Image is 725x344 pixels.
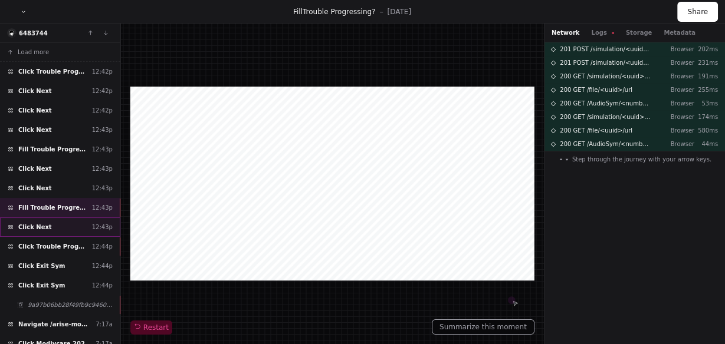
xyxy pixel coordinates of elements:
span: 201 POST /simulation/<uuid>/execution/<uuid>/click-attempt/<uuid> [560,58,652,67]
button: Network [552,28,580,37]
span: Click Trouble Progressing? [18,242,87,251]
p: Browser [661,58,694,67]
span: 200 GET /simulation/<uuid>/visual-content-item/<uuid>/audio-content-items-page [560,113,652,121]
div: 12:44p [92,281,113,290]
p: 174ms [694,113,718,121]
div: 12:43p [92,145,113,154]
span: Trouble Progressing? [303,8,375,16]
span: 200 GET /AudioSym/<number>/<number>/<number>/<uuid>.mp3 [560,140,652,148]
p: Browser [661,140,694,148]
span: Click Next [18,106,52,115]
button: Share [677,2,718,22]
span: Fill Trouble Progressing? [18,145,87,154]
span: Restart [134,323,169,332]
button: Restart [130,320,172,335]
span: 200 GET /AudioSym/<number>/<number>/<number>/<uuid>.mp3 [560,99,652,108]
div: 12:43p [92,203,113,212]
p: Browser [661,72,694,81]
img: 1.svg [8,29,16,37]
p: 255ms [694,85,718,94]
span: Click Next [18,87,52,95]
p: 202ms [694,45,718,54]
span: Click Exit Sym [18,262,65,270]
p: 53ms [694,99,718,108]
span: 200 GET /file/<uuid>/url [560,126,632,135]
span: 200 GET /simulation/<uuid>/visual-content-item/<uuid>/audio-content-items-page [560,72,652,81]
p: Browser [661,126,694,135]
span: Click Trouble Progressing? [18,67,87,76]
button: Logs [591,28,614,37]
p: Browser [661,45,694,54]
span: Click Next [18,184,52,193]
span: 9a97b06bb28f49fb9c9460e87a3a5a61 [28,300,113,309]
span: Fill [293,8,303,16]
button: Storage [626,28,652,37]
div: 12:42p [92,87,113,95]
span: Click Exit Sym [18,281,65,290]
button: Summarize this moment [432,319,534,335]
span: Click Next [18,223,52,231]
p: 580ms [694,126,718,135]
span: Step through the journey with your arrow keys. [572,155,711,164]
div: 12:43p [92,223,113,231]
span: Load more [18,48,49,57]
button: Metadata [664,28,696,37]
span: 200 GET /file/<uuid>/url [560,85,632,94]
div: 7:17a [96,320,113,329]
p: 191ms [694,72,718,81]
p: [DATE] [387,7,411,16]
span: Navigate /arise-modivcare [18,320,91,329]
div: 12:43p [92,164,113,173]
p: Browser [661,85,694,94]
span: Click Next [18,164,52,173]
div: 12:44p [92,262,113,270]
p: 231ms [694,58,718,67]
span: Click Next [18,125,52,134]
p: Browser [661,99,694,108]
span: 201 POST /simulation/<uuid>/execution/<uuid>/click-attempt/<uuid> [560,45,652,54]
a: 6483744 [19,30,48,37]
p: 44ms [694,140,718,148]
p: Browser [661,113,694,121]
div: 12:44p [92,242,113,251]
div: 12:42p [92,67,113,76]
div: 12:43p [92,125,113,134]
div: 12:43p [92,184,113,193]
span: Fill Trouble Progressing? [18,203,87,212]
div: 12:42p [92,106,113,115]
